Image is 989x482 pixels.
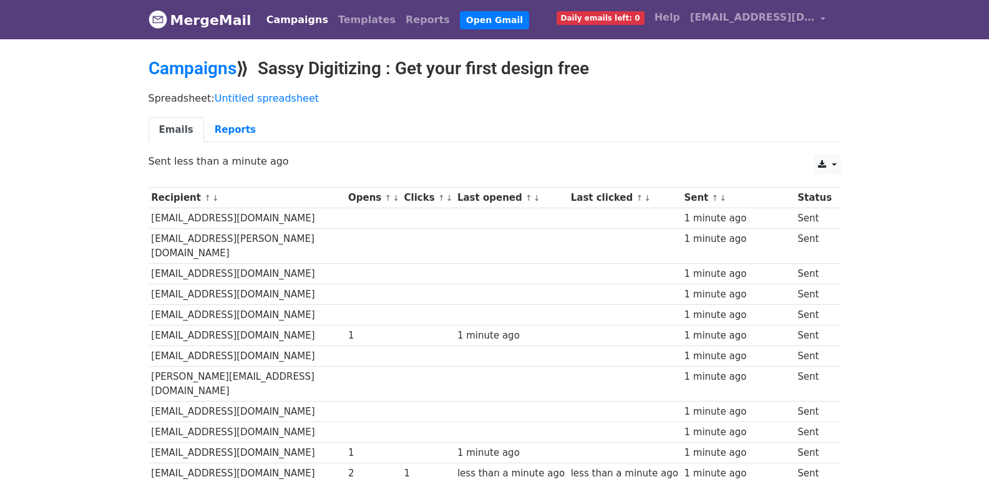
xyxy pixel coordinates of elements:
[401,7,455,32] a: Reports
[212,193,219,203] a: ↓
[794,367,834,402] td: Sent
[348,446,398,460] div: 1
[149,422,346,443] td: [EMAIL_ADDRESS][DOMAIN_NAME]
[149,367,346,402] td: [PERSON_NAME][EMAIL_ADDRESS][DOMAIN_NAME]
[794,305,834,325] td: Sent
[684,232,791,246] div: 1 minute ago
[794,401,834,422] td: Sent
[794,208,834,229] td: Sent
[571,466,678,481] div: less than a minute ago
[690,10,815,25] span: [EMAIL_ADDRESS][DOMAIN_NAME]
[149,346,346,367] td: [EMAIL_ADDRESS][DOMAIN_NAME]
[457,466,565,481] div: less than a minute ago
[149,263,346,284] td: [EMAIL_ADDRESS][DOMAIN_NAME]
[261,7,333,32] a: Campaigns
[684,267,791,281] div: 1 minute ago
[385,193,392,203] a: ↑
[681,188,795,208] th: Sent
[348,329,398,343] div: 1
[457,329,565,343] div: 1 minute ago
[684,349,791,364] div: 1 minute ago
[684,466,791,481] div: 1 minute ago
[794,263,834,284] td: Sent
[794,443,834,463] td: Sent
[794,346,834,367] td: Sent
[149,188,346,208] th: Recipient
[204,193,211,203] a: ↑
[719,193,726,203] a: ↓
[712,193,719,203] a: ↑
[149,325,346,346] td: [EMAIL_ADDRESS][DOMAIN_NAME]
[533,193,540,203] a: ↓
[392,193,399,203] a: ↓
[568,188,681,208] th: Last clicked
[149,401,346,422] td: [EMAIL_ADDRESS][DOMAIN_NAME]
[684,308,791,322] div: 1 minute ago
[794,284,834,304] td: Sent
[684,425,791,440] div: 1 minute ago
[149,92,841,105] p: Spreadsheet:
[149,155,841,168] p: Sent less than a minute ago
[215,92,319,104] a: Untitled spreadsheet
[460,11,529,29] a: Open Gmail
[794,325,834,346] td: Sent
[404,466,452,481] div: 1
[685,5,831,34] a: [EMAIL_ADDRESS][DOMAIN_NAME]
[149,305,346,325] td: [EMAIL_ADDRESS][DOMAIN_NAME]
[446,193,453,203] a: ↓
[684,329,791,343] div: 1 minute ago
[149,10,167,29] img: MergeMail logo
[149,443,346,463] td: [EMAIL_ADDRESS][DOMAIN_NAME]
[149,117,204,143] a: Emails
[684,446,791,460] div: 1 minute ago
[149,58,841,79] h2: ⟫ Sassy Digitizing : Get your first design free
[345,188,401,208] th: Opens
[333,7,401,32] a: Templates
[636,193,643,203] a: ↑
[684,287,791,302] div: 1 minute ago
[644,193,651,203] a: ↓
[149,58,236,79] a: Campaigns
[684,405,791,419] div: 1 minute ago
[401,188,454,208] th: Clicks
[794,229,834,264] td: Sent
[794,422,834,443] td: Sent
[650,5,685,30] a: Help
[438,193,445,203] a: ↑
[794,188,834,208] th: Status
[684,211,791,226] div: 1 minute ago
[525,193,532,203] a: ↑
[348,466,398,481] div: 2
[557,11,645,25] span: Daily emails left: 0
[457,446,565,460] div: 1 minute ago
[149,208,346,229] td: [EMAIL_ADDRESS][DOMAIN_NAME]
[149,7,251,33] a: MergeMail
[454,188,568,208] th: Last opened
[149,284,346,304] td: [EMAIL_ADDRESS][DOMAIN_NAME]
[149,229,346,264] td: [EMAIL_ADDRESS][PERSON_NAME][DOMAIN_NAME]
[684,370,791,384] div: 1 minute ago
[204,117,266,143] a: Reports
[552,5,650,30] a: Daily emails left: 0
